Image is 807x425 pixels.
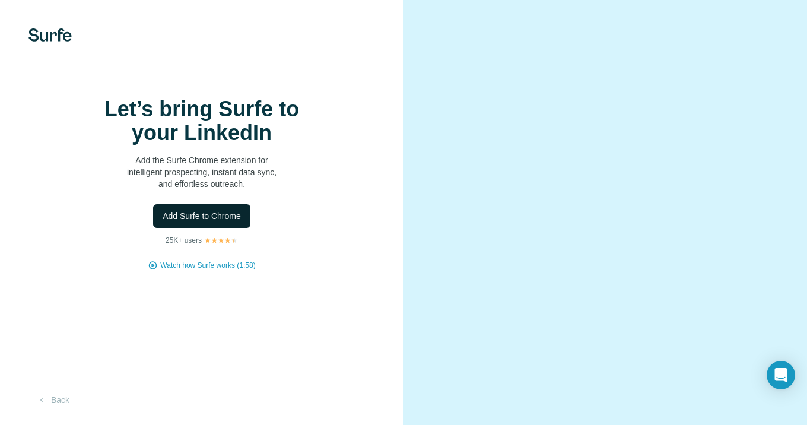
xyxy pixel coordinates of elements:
p: 25K+ users [166,235,202,246]
button: Watch how Surfe works (1:58) [160,260,255,271]
button: Back [28,389,78,411]
button: Add Surfe to Chrome [153,204,250,228]
div: Open Intercom Messenger [767,361,795,389]
h1: Let’s bring Surfe to your LinkedIn [83,97,320,145]
span: Add Surfe to Chrome [163,210,241,222]
img: Rating Stars [204,237,238,244]
p: Add the Surfe Chrome extension for intelligent prospecting, instant data sync, and effortless out... [83,154,320,190]
img: Surfe's logo [28,28,72,42]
